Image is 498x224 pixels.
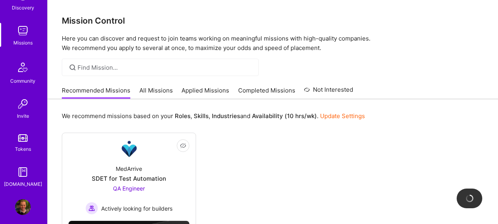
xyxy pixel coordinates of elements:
i: icon EyeClosed [180,143,186,149]
div: MedArrive [116,165,142,173]
div: SDET for Test Automation [92,174,166,183]
a: Recommended Missions [62,86,130,99]
a: Completed Missions [238,86,295,99]
div: Invite [17,112,29,120]
div: Community [10,77,35,85]
span: QA Engineer [113,185,145,192]
img: User Avatar [15,199,31,215]
img: loading [466,194,474,202]
img: Company Logo [120,139,139,158]
div: [DOMAIN_NAME] [4,180,42,188]
p: Here you can discover and request to join teams working on meaningful missions with high-quality ... [62,34,484,53]
a: User Avatar [13,199,33,215]
a: All Missions [139,86,173,99]
img: Invite [15,96,31,112]
b: Skills [194,112,209,120]
a: Company LogoMedArriveSDET for Test AutomationQA Engineer Actively looking for buildersActively lo... [68,139,189,215]
a: Not Interested [304,85,353,99]
div: Discovery [12,4,34,12]
a: Applied Missions [181,86,229,99]
span: Actively looking for builders [101,204,172,213]
i: icon SearchGrey [68,63,77,72]
img: Actively looking for builders [85,202,98,215]
img: teamwork [15,23,31,39]
b: Availability (10 hrs/wk) [252,112,317,120]
h3: Mission Control [62,16,484,26]
div: Tokens [15,145,31,153]
b: Roles [175,112,191,120]
img: guide book [15,164,31,180]
div: Missions [13,39,33,47]
b: Industries [212,112,240,120]
img: tokens [18,134,28,142]
p: We recommend missions based on your , , and . [62,112,365,120]
input: Find Mission... [78,63,253,72]
img: Community [13,58,32,77]
a: Update Settings [320,112,365,120]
